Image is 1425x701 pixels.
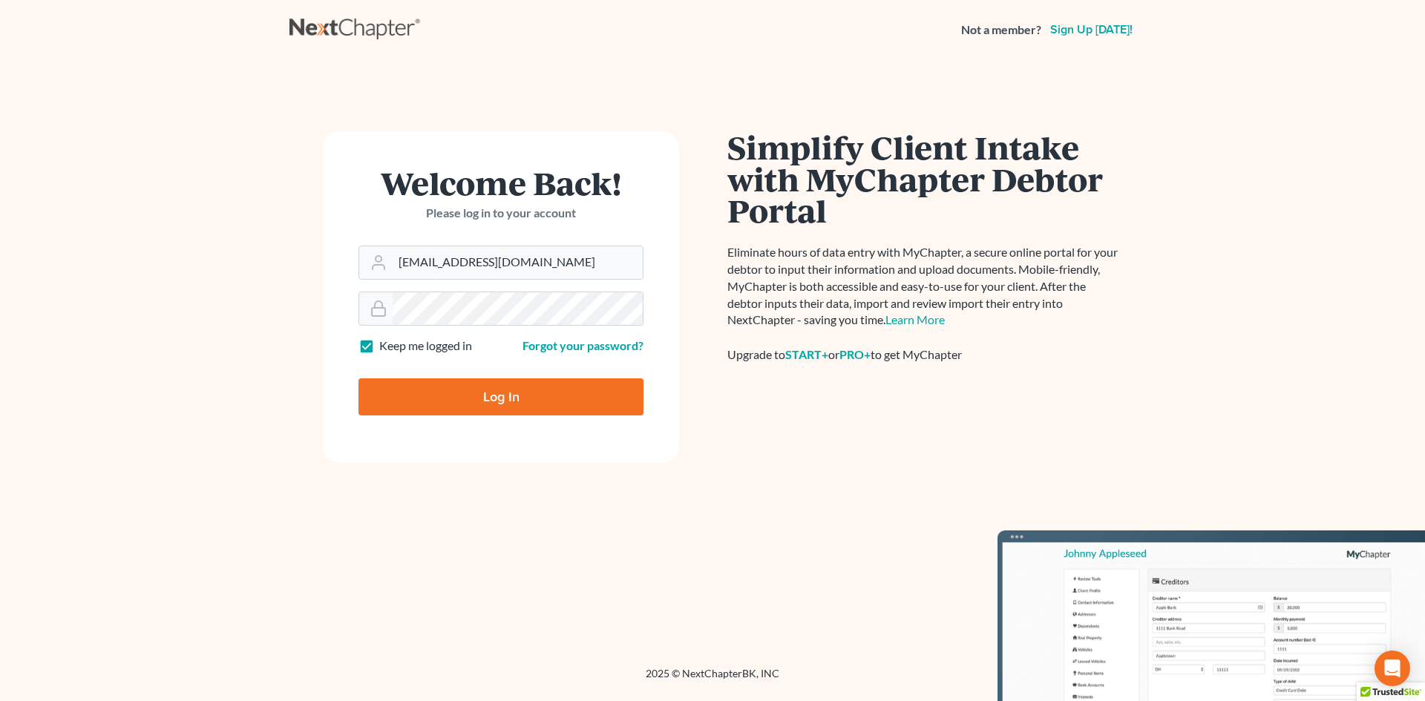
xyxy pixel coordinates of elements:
[727,346,1121,363] div: Upgrade to or to get MyChapter
[785,347,828,361] a: START+
[727,244,1121,329] p: Eliminate hours of data entry with MyChapter, a secure online portal for your debtor to input the...
[379,338,472,355] label: Keep me logged in
[393,246,643,279] input: Email Address
[358,167,643,199] h1: Welcome Back!
[1375,651,1410,686] div: Open Intercom Messenger
[961,22,1041,39] strong: Not a member?
[358,378,643,415] input: Log In
[289,666,1136,693] div: 2025 © NextChapterBK, INC
[358,205,643,222] p: Please log in to your account
[839,347,871,361] a: PRO+
[885,312,945,326] a: Learn More
[727,131,1121,226] h1: Simplify Client Intake with MyChapter Debtor Portal
[1047,24,1136,36] a: Sign up [DATE]!
[522,338,643,352] a: Forgot your password?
